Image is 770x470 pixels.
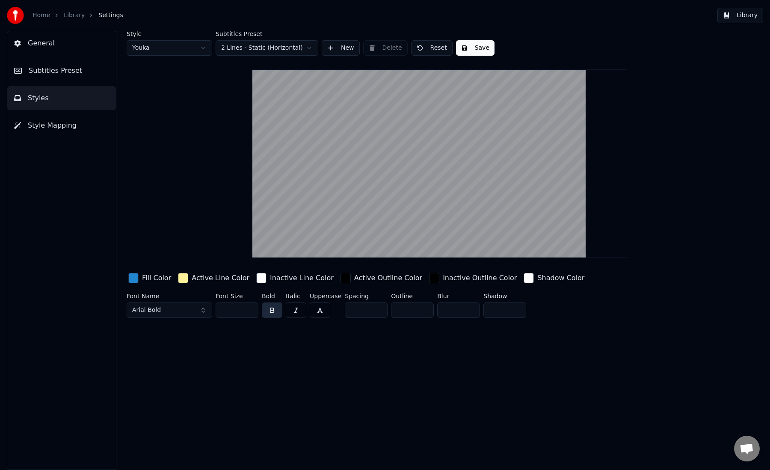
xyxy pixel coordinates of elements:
label: Spacing [345,293,388,299]
span: Arial Bold [132,306,161,314]
div: Inactive Outline Color [443,273,517,283]
button: Subtitles Preset [7,59,116,83]
span: Subtitles Preset [29,66,82,76]
button: Style Mapping [7,114,116,138]
a: Open de chat [734,436,760,461]
span: Style Mapping [28,120,77,131]
button: Active Line Color [176,271,251,285]
button: Active Outline Color [339,271,424,285]
img: youka [7,7,24,24]
label: Subtitles Preset [216,31,318,37]
a: Home [33,11,50,20]
div: Shadow Color [537,273,584,283]
label: Uppercase [310,293,341,299]
label: Italic [286,293,306,299]
div: Fill Color [142,273,171,283]
div: Active Line Color [192,273,249,283]
button: New [322,40,360,56]
span: Styles [28,93,49,103]
label: Font Size [216,293,258,299]
button: Inactive Outline Color [427,271,518,285]
nav: breadcrumb [33,11,123,20]
button: Reset [411,40,453,56]
span: General [28,38,55,48]
label: Style [127,31,212,37]
button: General [7,31,116,55]
button: Inactive Line Color [255,271,335,285]
button: Save [456,40,495,56]
label: Shadow [483,293,526,299]
button: Library [717,8,763,23]
label: Outline [391,293,434,299]
button: Fill Color [127,271,173,285]
a: Library [64,11,85,20]
div: Active Outline Color [354,273,422,283]
button: Shadow Color [522,271,586,285]
span: Settings [98,11,123,20]
label: Bold [262,293,282,299]
div: Inactive Line Color [270,273,334,283]
label: Blur [437,293,480,299]
label: Font Name [127,293,212,299]
button: Styles [7,86,116,110]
